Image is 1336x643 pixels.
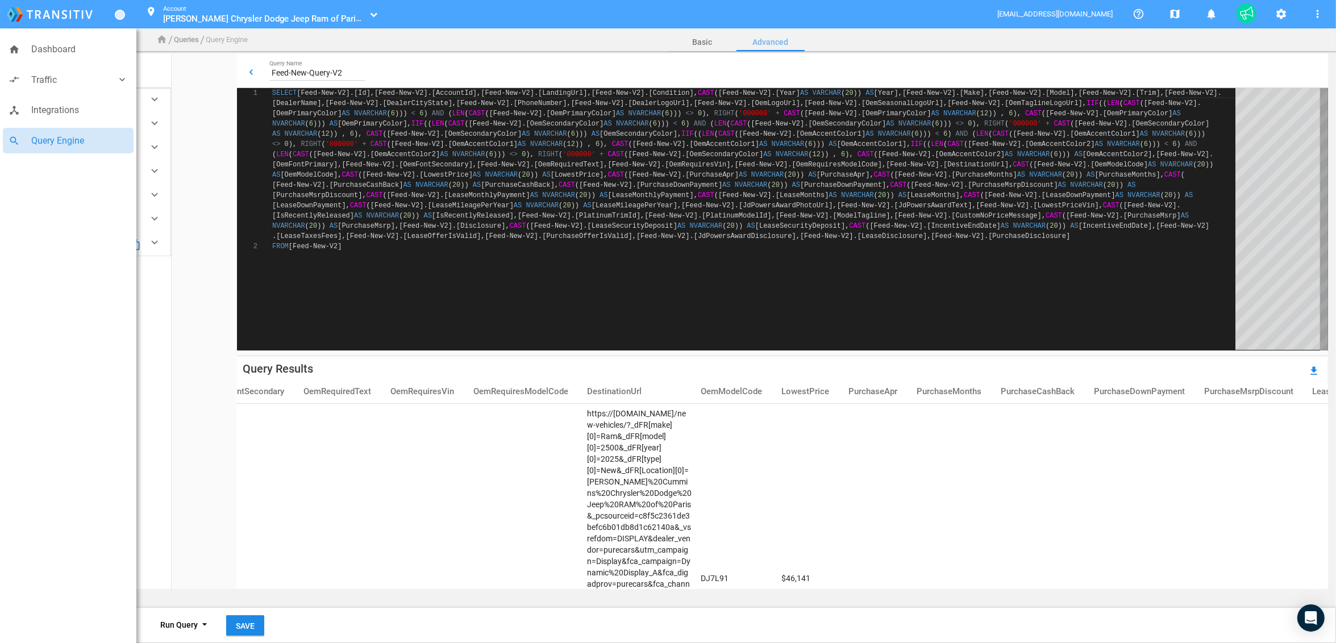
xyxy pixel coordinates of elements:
[1009,130,1013,138] span: (
[735,110,739,118] span: (
[31,42,128,57] span: Dashboard
[972,130,976,138] span: (
[156,34,168,45] i: home
[514,99,567,107] span: [PhoneNumber]
[1172,110,1180,118] span: AS
[739,110,772,118] span: '000000'
[848,388,908,395] div: PurchaseApr
[841,89,845,97] span: (
[309,120,313,128] span: 6
[9,135,20,147] i: search
[330,120,338,128] span: AS
[984,89,988,97] span: ,
[1075,120,1128,128] span: [Feed-New-V2]
[354,130,362,138] span: ),
[694,120,706,128] span: AND
[988,110,996,118] span: ))
[848,388,897,395] div: PurchaseApr
[301,140,321,148] span: RIGHT
[657,120,669,128] span: )))
[935,130,939,138] span: <
[534,130,567,138] span: NVARCHAR
[988,130,992,138] span: (
[917,388,992,395] div: PurchaseMonths
[163,5,186,12] small: Account
[600,130,677,138] span: [OemSecondaryColor]
[407,120,411,128] span: ,
[338,120,407,128] span: [OemPrimaryColor]
[710,120,714,128] span: (
[865,89,873,97] span: AS
[321,99,325,107] span: ,
[390,388,454,395] div: OemRequiresVin
[976,110,980,118] span: (
[677,130,681,138] span: ,
[272,130,280,138] span: AS
[169,31,173,49] li: /
[321,130,329,138] span: 12
[701,388,762,395] div: OemModelCode
[3,128,134,154] a: searchQuery Engine
[1275,7,1288,21] mat-icon: settings
[698,110,702,118] span: 0
[939,120,952,128] span: )))
[1005,120,1009,128] span: (
[206,34,248,46] li: Query Engine
[7,7,93,22] img: logo
[776,110,780,118] span: +
[714,120,727,128] span: LEN
[342,130,346,138] span: ,
[858,110,861,118] span: .
[305,120,309,128] span: (
[1079,89,1132,97] span: [Feed-New-V2]
[1144,99,1197,107] span: [Feed-New-V2]
[792,130,796,138] span: .
[718,89,772,97] span: [Feed-New-V2]
[919,130,931,138] span: )))
[444,120,448,128] span: (
[432,120,444,128] span: LEN
[1140,99,1144,107] span: (
[303,388,381,395] div: OemRequiredText
[423,120,431,128] span: ((
[1189,130,1193,138] span: 6
[116,74,128,85] i: keyboard_arrow_down
[382,130,386,138] span: (
[1119,99,1123,107] span: (
[781,388,829,395] div: LowestPrice
[616,120,649,128] span: NVARCHAR
[993,130,1009,138] span: CAST
[587,388,642,395] div: DestinationUrl
[931,110,939,118] span: AS
[465,120,469,128] span: (
[1083,99,1087,107] span: ,
[702,130,714,138] span: LEN
[151,615,220,635] button: Run Query
[1013,130,1067,138] span: [Feed-New-V2]
[237,88,257,98] div: 1
[342,110,349,118] span: AS
[751,99,800,107] span: [OemLogoUrl]
[1185,130,1189,138] span: (
[1136,89,1160,97] span: [Trim]
[567,130,571,138] span: (
[804,99,858,107] span: [Feed-New-V2]
[522,120,526,128] span: .
[714,130,718,138] span: (
[473,388,568,395] div: OemRequiresModelCode
[917,388,981,395] div: PurchaseMonths
[661,110,665,118] span: (
[984,120,1005,128] span: RIGHT
[452,99,456,107] span: ,
[144,6,158,20] mat-icon: location_on
[1013,110,1021,118] span: ),
[1046,110,1099,118] span: [Feed-New-V2]
[747,99,751,107] span: .
[997,10,1114,18] span: [EMAIL_ADDRESS][DOMAIN_NAME]
[350,130,354,138] span: 6
[861,110,931,118] span: [OemPrimaryColor]
[391,110,395,118] span: 6
[571,130,575,138] span: 6
[800,110,804,118] span: (
[1307,364,1321,378] mat-icon: get_app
